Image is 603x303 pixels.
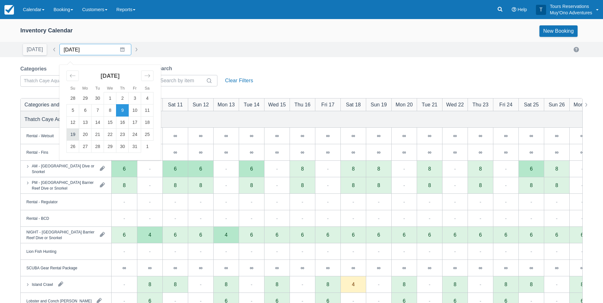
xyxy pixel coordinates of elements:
div: 6 [250,166,253,171]
div: Move forward to switch to the next month. [141,71,154,81]
div: 6 [340,227,366,243]
div: ∞ [162,144,188,161]
div: ∞ [402,265,406,270]
div: ∞ [148,265,152,270]
label: Search [155,65,175,72]
input: Search by item [160,75,205,86]
input: Date [59,44,131,55]
td: Thursday, October 30, 2025 [116,141,129,153]
div: ∞ [213,144,239,161]
div: 8 [428,166,431,171]
div: ∞ [555,133,558,138]
div: 6 [123,232,126,237]
div: 6 [377,232,380,237]
div: 6 [239,227,264,243]
div: - [302,198,303,205]
div: ∞ [493,144,518,161]
div: ∞ [417,144,442,161]
div: 4 [225,232,228,237]
div: ∞ [377,265,380,270]
div: ∞ [569,144,595,161]
div: Fri 17 [321,101,334,108]
div: ∞ [417,128,442,144]
div: ∞ [188,260,213,276]
div: 6 [479,232,482,237]
div: 8 [428,183,431,188]
div: ∞ [290,260,315,276]
div: ∞ [352,133,355,138]
div: 8 [530,183,533,188]
div: ∞ [544,260,569,276]
div: Categories and products [24,101,80,108]
div: 6 [326,232,329,237]
div: 6 [123,166,126,171]
div: ∞ [250,150,253,155]
div: 8 [174,183,177,188]
div: ∞ [569,260,595,276]
div: ∞ [530,133,533,138]
div: 6 [569,227,595,243]
td: Sunday, October 12, 2025 [67,117,79,129]
div: ∞ [239,144,264,161]
div: - [454,181,456,189]
div: ∞ [213,128,239,144]
div: 8 [479,166,482,171]
td: Saturday, October 11, 2025 [141,104,154,117]
strong: [DATE] [101,73,120,79]
div: ∞ [504,265,508,270]
div: ∞ [442,144,468,161]
div: 6 [250,232,253,237]
div: ∞ [250,133,253,138]
div: 6 [276,232,278,237]
div: 6 [442,227,468,243]
div: ∞ [555,265,558,270]
div: 8 [479,183,482,188]
div: - [505,198,507,205]
div: ∞ [504,150,508,155]
div: ∞ [250,265,253,270]
div: ∞ [188,128,213,144]
div: ∞ [468,128,493,144]
div: ∞ [417,260,442,276]
div: ∞ [174,133,177,138]
td: Tuesday, September 30, 2025 [92,92,104,104]
small: Su [70,86,75,91]
div: 4 [137,227,162,243]
div: Sat 25 [524,101,539,108]
div: Rental - Wetsuit [26,133,54,138]
div: ∞ [569,128,595,144]
div: ∞ [224,133,228,138]
div: - [531,198,532,205]
div: - [327,181,329,189]
div: Wed 15 [268,101,286,108]
div: ∞ [479,265,482,270]
div: ∞ [468,260,493,276]
div: 6 [555,232,558,237]
div: Mon 20 [396,101,413,108]
td: Saturday, October 18, 2025 [141,117,154,129]
div: ∞ [315,260,340,276]
div: - [403,181,405,189]
div: 6 [454,232,456,237]
div: Wed 22 [446,101,464,108]
div: 6 [366,227,391,243]
div: - [403,165,405,172]
div: 6 [428,232,431,237]
td: Tuesday, October 28, 2025 [92,141,104,153]
div: ∞ [315,128,340,144]
td: Thursday, October 16, 2025 [116,117,129,129]
td: Tuesday, October 21, 2025 [92,129,104,141]
div: 6 [290,227,315,243]
div: ∞ [442,128,468,144]
td: Wednesday, October 29, 2025 [104,141,116,153]
div: T [536,5,546,15]
div: 6 [468,227,493,243]
div: ∞ [188,144,213,161]
div: Thu 16 [294,101,310,108]
div: 6 [581,232,584,237]
label: Categories [20,65,49,73]
div: ∞ [377,133,380,138]
div: ∞ [122,265,126,270]
div: ∞ [199,150,202,155]
div: - [480,198,481,205]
